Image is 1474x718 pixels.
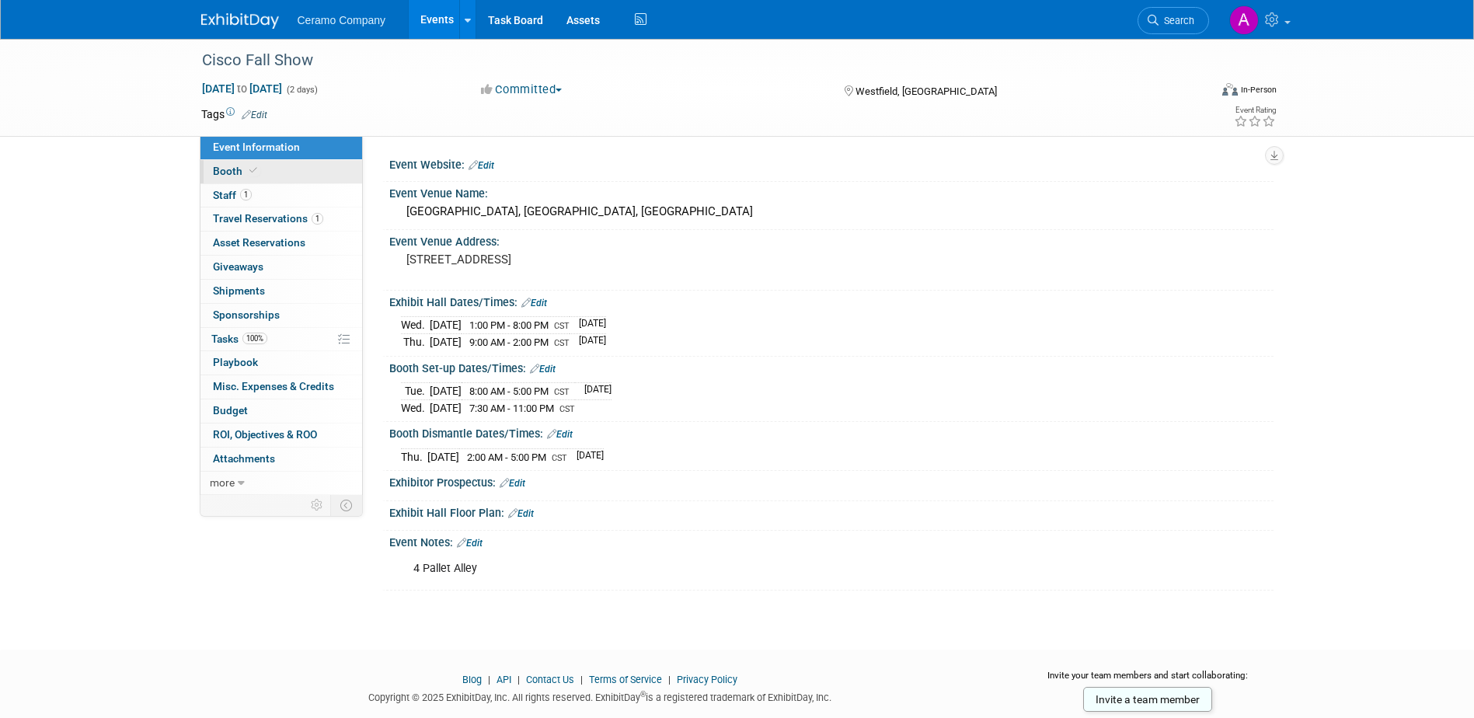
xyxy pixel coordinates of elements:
a: Asset Reservations [200,232,362,255]
a: Edit [508,508,534,519]
a: more [200,472,362,495]
a: Edit [530,364,556,375]
img: April Rockett [1229,5,1259,35]
td: [DATE] [570,317,606,334]
i: Booth reservation complete [249,166,257,175]
span: Westfield, [GEOGRAPHIC_DATA] [855,85,997,97]
a: Contact Us [526,674,574,685]
a: Misc. Expenses & Credits [200,375,362,399]
span: 9:00 AM - 2:00 PM [469,336,549,348]
div: Event Rating [1234,106,1276,114]
span: | [484,674,494,685]
span: Giveaways [213,260,263,273]
a: Booth [200,160,362,183]
div: Invite your team members and start collaborating: [1023,669,1274,692]
div: Event Website: [389,153,1274,173]
span: CST [554,321,570,331]
a: Tasks100% [200,328,362,351]
span: 1:00 PM - 8:00 PM [469,319,549,331]
td: [DATE] [430,317,462,334]
span: to [235,82,249,95]
td: Thu. [401,448,427,465]
img: ExhibitDay [201,13,279,29]
span: Shipments [213,284,265,297]
a: Giveaways [200,256,362,279]
img: Format-Inperson.png [1222,83,1238,96]
span: more [210,476,235,489]
span: Staff [213,189,252,201]
div: Booth Set-up Dates/Times: [389,357,1274,377]
td: [DATE] [575,383,612,400]
div: Exhibitor Prospectus: [389,471,1274,491]
td: Wed. [401,399,430,416]
div: Booth Dismantle Dates/Times: [389,422,1274,442]
a: Edit [500,478,525,489]
div: Cisco Fall Show [197,47,1186,75]
td: Wed. [401,317,430,334]
div: [GEOGRAPHIC_DATA], [GEOGRAPHIC_DATA], [GEOGRAPHIC_DATA] [401,200,1262,224]
td: [DATE] [567,448,604,465]
td: Thu. [401,334,430,350]
td: Personalize Event Tab Strip [304,495,331,515]
td: [DATE] [570,334,606,350]
td: Toggle Event Tabs [330,495,362,515]
span: 8:00 AM - 5:00 PM [469,385,549,397]
div: Exhibit Hall Dates/Times: [389,291,1274,311]
span: CST [552,453,567,463]
a: Edit [469,160,494,171]
a: Travel Reservations1 [200,207,362,231]
span: Budget [213,404,248,417]
td: [DATE] [427,448,459,465]
span: Sponsorships [213,308,280,321]
span: | [664,674,674,685]
span: Asset Reservations [213,236,305,249]
div: Event Venue Name: [389,182,1274,201]
a: Invite a team member [1083,687,1212,712]
span: | [514,674,524,685]
span: Misc. Expenses & Credits [213,380,334,392]
a: Event Information [200,136,362,159]
div: Exhibit Hall Floor Plan: [389,501,1274,521]
a: Playbook [200,351,362,375]
button: Committed [476,82,568,98]
span: Booth [213,165,260,177]
a: API [497,674,511,685]
span: | [577,674,587,685]
span: 100% [242,333,267,344]
div: Event Venue Address: [389,230,1274,249]
td: [DATE] [430,334,462,350]
span: 1 [240,189,252,200]
div: Event Format [1117,81,1277,104]
div: 4 Pallet Alley [402,553,1103,584]
a: Budget [200,399,362,423]
a: Attachments [200,448,362,471]
span: [DATE] [DATE] [201,82,283,96]
span: CST [554,387,570,397]
span: (2 days) [285,85,318,95]
span: Event Information [213,141,300,153]
span: CST [559,404,575,414]
a: Blog [462,674,482,685]
div: In-Person [1240,84,1277,96]
span: Playbook [213,356,258,368]
span: Attachments [213,452,275,465]
span: 1 [312,213,323,225]
a: Edit [547,429,573,440]
td: [DATE] [430,399,462,416]
td: Tue. [401,383,430,400]
div: Copyright © 2025 ExhibitDay, Inc. All rights reserved. ExhibitDay is a registered trademark of Ex... [201,687,1000,705]
span: 7:30 AM - 11:00 PM [469,403,554,414]
a: Staff1 [200,184,362,207]
a: Edit [521,298,547,308]
a: Shipments [200,280,362,303]
a: Sponsorships [200,304,362,327]
td: [DATE] [430,383,462,400]
span: Ceramo Company [298,14,386,26]
span: CST [554,338,570,348]
a: Privacy Policy [677,674,737,685]
a: Edit [457,538,483,549]
td: Tags [201,106,267,122]
span: Travel Reservations [213,212,323,225]
sup: ® [640,690,646,699]
span: Tasks [211,333,267,345]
